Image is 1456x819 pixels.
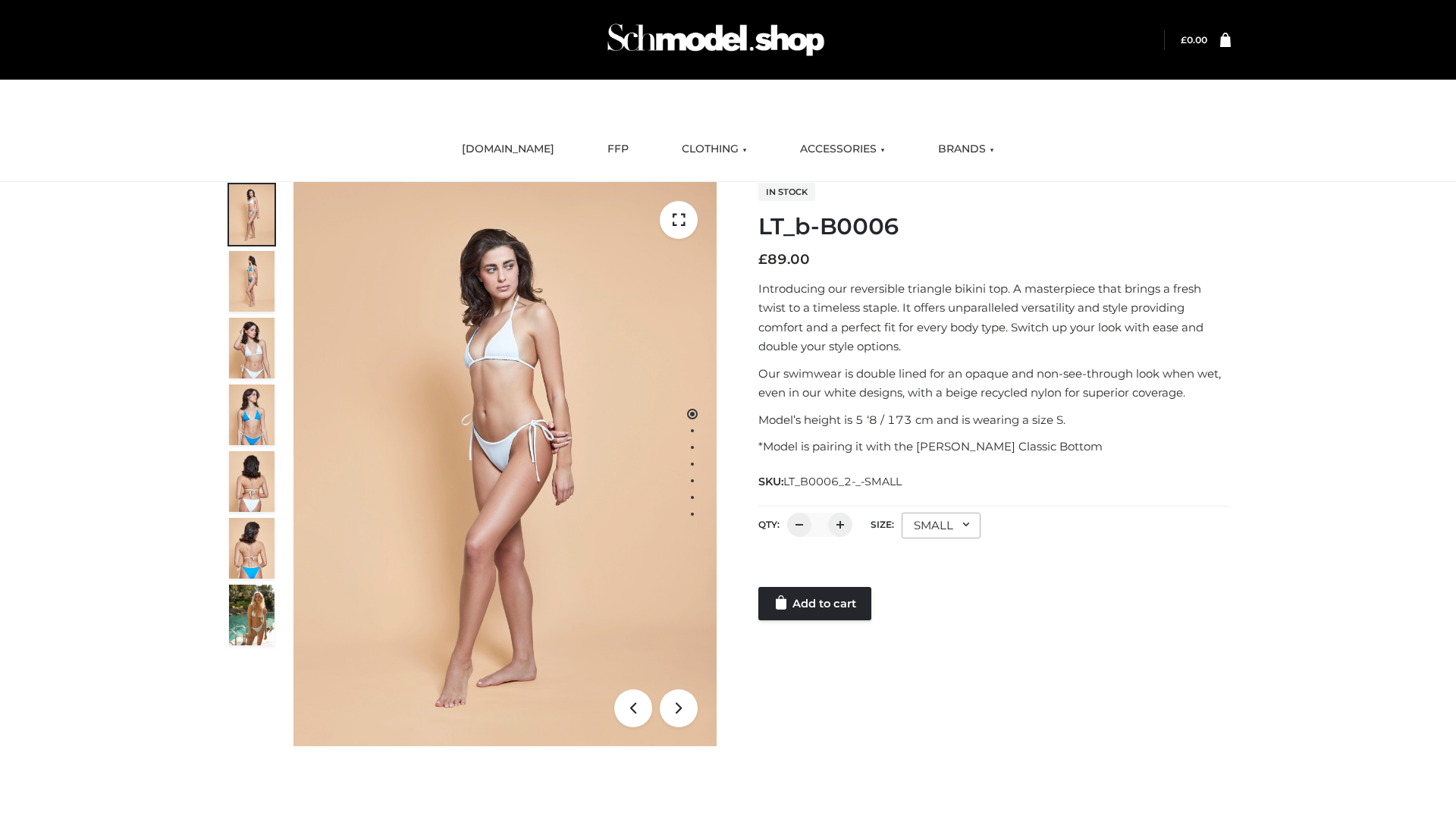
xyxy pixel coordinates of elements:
[758,519,780,530] label: QTY:
[670,133,758,166] a: CLOTHING
[758,364,1231,403] p: Our swimwear is double lined for an opaque and non-see-through look when wet, even in our white d...
[1181,34,1207,45] a: £0.00
[596,133,640,166] a: FFP
[229,184,275,245] img: ArielClassicBikiniTop_CloudNine_AzureSky_OW114ECO_1-scaled.jpg
[229,518,275,579] img: ArielClassicBikiniTop_CloudNine_AzureSky_OW114ECO_8-scaled.jpg
[758,251,767,268] span: £
[758,251,810,268] bdi: 89.00
[871,519,894,530] label: Size:
[602,10,830,70] img: Schmodel Admin 964
[229,384,275,445] img: ArielClassicBikiniTop_CloudNine_AzureSky_OW114ECO_4-scaled.jpg
[789,133,896,166] a: ACCESSORIES
[758,587,871,620] a: Add to cart
[1181,34,1187,45] span: £
[1181,34,1207,45] bdi: 0.00
[902,513,981,538] div: SMALL
[758,279,1231,356] p: Introducing our reversible triangle bikini top. A masterpiece that brings a fresh twist to a time...
[758,472,903,491] span: SKU:
[758,410,1231,430] p: Model’s height is 5 ‘8 / 173 cm and is wearing a size S.
[758,183,815,201] span: In stock
[229,251,275,312] img: ArielClassicBikiniTop_CloudNine_AzureSky_OW114ECO_2-scaled.jpg
[229,585,275,645] img: Arieltop_CloudNine_AzureSky2.jpg
[927,133,1006,166] a: BRANDS
[758,213,1231,240] h1: LT_b-B0006
[783,475,902,488] span: LT_B0006_2-_-SMALL
[293,182,717,746] img: ArielClassicBikiniTop_CloudNine_AzureSky_OW114ECO_1
[229,318,275,378] img: ArielClassicBikiniTop_CloudNine_AzureSky_OW114ECO_3-scaled.jpg
[450,133,566,166] a: [DOMAIN_NAME]
[758,437,1231,457] p: *Model is pairing it with the [PERSON_NAME] Classic Bottom
[229,451,275,512] img: ArielClassicBikiniTop_CloudNine_AzureSky_OW114ECO_7-scaled.jpg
